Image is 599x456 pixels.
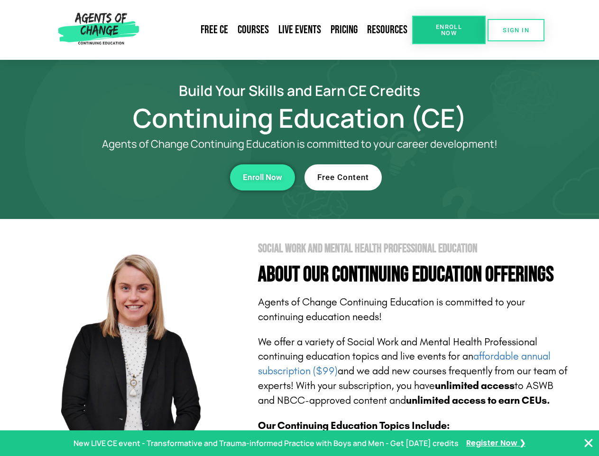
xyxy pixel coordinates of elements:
[233,19,274,41] a: Courses
[304,164,382,190] a: Free Content
[326,19,362,41] a: Pricing
[29,84,570,97] h2: Build Your Skills and Earn CE Credits
[243,173,282,181] span: Enroll Now
[230,164,295,190] a: Enroll Now
[427,24,470,36] span: Enroll Now
[67,138,532,150] p: Agents of Change Continuing Education is committed to your career development!
[274,19,326,41] a: Live Events
[258,264,570,285] h4: About Our Continuing Education Offerings
[466,437,525,450] a: Register Now ❯
[258,419,450,432] b: Our Continuing Education Topics Include:
[503,27,529,33] span: SIGN IN
[488,19,544,41] a: SIGN IN
[412,16,486,44] a: Enroll Now
[258,335,570,408] p: We offer a variety of Social Work and Mental Health Professional continuing education topics and ...
[143,19,412,41] nav: Menu
[435,380,515,392] b: unlimited access
[196,19,233,41] a: Free CE
[29,107,570,129] h1: Continuing Education (CE)
[583,437,594,449] button: Close Banner
[406,394,550,407] b: unlimited access to earn CEUs.
[258,243,570,255] h2: Social Work and Mental Health Professional Education
[317,173,369,181] span: Free Content
[362,19,412,41] a: Resources
[258,296,525,323] span: Agents of Change Continuing Education is committed to your continuing education needs!
[74,437,459,450] p: New LIVE CE event - Transformative and Trauma-informed Practice with Boys and Men - Get [DATE] cr...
